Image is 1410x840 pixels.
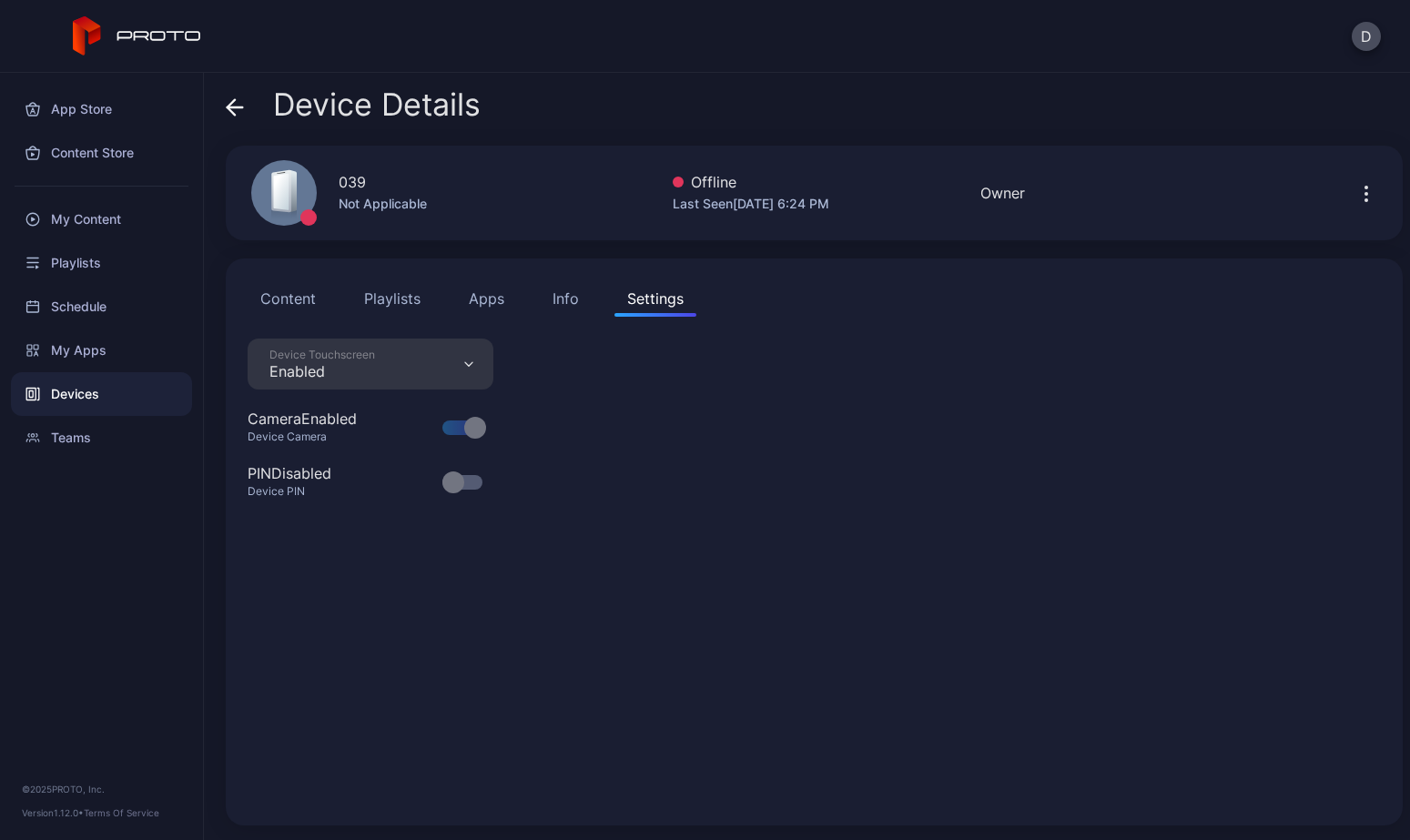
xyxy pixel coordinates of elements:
a: Devices [11,372,192,416]
button: Content [248,280,329,317]
button: Apps [456,280,517,317]
div: Info [553,288,579,309]
button: Info [540,280,592,317]
a: Playlists [11,241,192,285]
a: Terms Of Service [84,807,159,818]
button: Playlists [351,280,433,317]
a: App Store [11,87,192,131]
a: Content Store [11,131,192,175]
span: Device Details [273,87,481,122]
button: Settings [614,280,696,317]
button: D [1352,22,1381,51]
div: Not Applicable [339,193,427,215]
div: Enabled [269,362,375,380]
a: Teams [11,416,192,460]
a: My Apps [11,329,192,372]
div: Device Touchscreen [269,348,375,362]
div: Owner [980,182,1025,204]
div: Offline [673,171,829,193]
div: Device Camera [248,430,379,444]
a: Schedule [11,285,192,329]
div: © 2025 PROTO, Inc. [22,782,181,796]
button: Device TouchscreenEnabled [248,339,493,390]
div: PIN Disabled [248,462,331,484]
div: Device PIN [248,484,353,499]
div: Camera Enabled [248,408,357,430]
div: Last Seen [DATE] 6:24 PM [673,193,829,215]
a: My Content [11,197,192,241]
span: Version 1.12.0 • [22,807,84,818]
div: Settings [627,288,684,309]
div: 039 [339,171,366,193]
